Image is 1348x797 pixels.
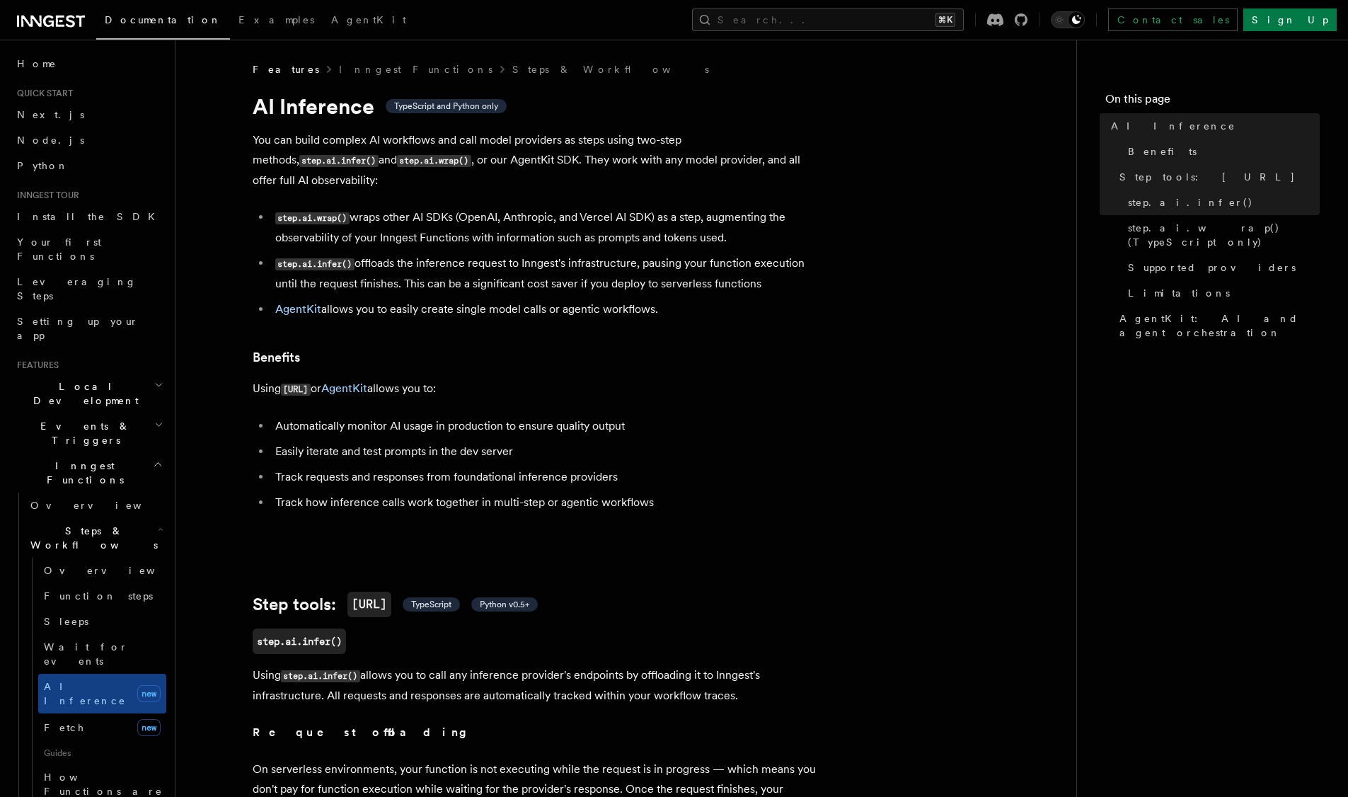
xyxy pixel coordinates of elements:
span: Examples [238,14,314,25]
li: Track requests and responses from foundational inference providers [271,467,819,487]
a: Supported providers [1122,255,1320,280]
button: Steps & Workflows [25,518,166,558]
span: Benefits [1128,144,1197,159]
span: AgentKit: AI and agent orchestration [1119,311,1320,340]
p: You can build complex AI workflows and call model providers as steps using two-step methods, and ... [253,130,819,190]
button: Events & Triggers [11,413,166,453]
a: Limitations [1122,280,1320,306]
span: Steps & Workflows [25,524,158,552]
span: AI Inference [44,681,126,706]
span: Setting up your app [17,316,139,341]
p: Using or allows you to: [253,379,819,399]
a: Node.js [11,127,166,153]
a: Sign Up [1243,8,1337,31]
a: AI Inference [1105,113,1320,139]
span: Overview [30,500,176,511]
span: Events & Triggers [11,419,154,447]
a: step.ai.infer() [1122,190,1320,215]
span: Quick start [11,88,73,99]
span: Local Development [11,379,154,408]
span: AgentKit [331,14,406,25]
a: Benefits [253,348,300,367]
button: Local Development [11,374,166,413]
span: Node.js [17,134,84,146]
a: Examples [230,4,323,38]
a: Leveraging Steps [11,269,166,309]
span: Inngest tour [11,190,79,201]
code: step.ai.infer() [281,670,360,682]
a: Setting up your app [11,309,166,348]
span: Wait for events [44,641,128,667]
li: offloads the inference request to Inngest's infrastructure, pausing your function execution until... [271,253,819,294]
li: Track how inference calls work together in multi-step or agentic workflows [271,493,819,512]
span: Limitations [1128,286,1230,300]
a: Python [11,153,166,178]
span: Python v0.5+ [480,599,529,610]
a: Your first Functions [11,229,166,269]
span: Supported providers [1128,260,1296,275]
span: Fetch [44,722,85,733]
li: wraps other AI SDKs (OpenAI, Anthropic, and Vercel AI SDK) as a step, augmenting the observabilit... [271,207,819,248]
button: Search...⌘K [692,8,964,31]
a: AI Inferencenew [38,674,166,713]
button: Inngest Functions [11,453,166,493]
a: Steps & Workflows [512,62,709,76]
span: Next.js [17,109,84,120]
a: Contact sales [1108,8,1238,31]
a: Overview [25,493,166,518]
a: AgentKit: AI and agent orchestration [1114,306,1320,345]
span: Inngest Functions [11,459,153,487]
a: Inngest Functions [339,62,492,76]
span: Install the SDK [17,211,163,222]
p: Using allows you to call any inference provider's endpoints by offloading it to Inngest's infrast... [253,665,819,706]
span: step.ai.wrap() (TypeScript only) [1128,221,1320,249]
code: [URL] [347,592,391,617]
span: TypeScript [411,599,451,610]
span: Overview [44,565,190,576]
code: step.ai.infer() [275,258,355,270]
a: step.ai.wrap() (TypeScript only) [1122,215,1320,255]
a: Benefits [1122,139,1320,164]
a: Function steps [38,583,166,609]
a: Home [11,51,166,76]
a: Fetchnew [38,713,166,742]
a: Sleeps [38,609,166,634]
button: Toggle dark mode [1051,11,1085,28]
kbd: ⌘K [935,13,955,27]
a: Step tools:[URL] TypeScript Python v0.5+ [253,592,538,617]
a: Install the SDK [11,204,166,229]
a: Overview [38,558,166,583]
span: AI Inference [1111,119,1235,133]
span: Documentation [105,14,221,25]
a: AgentKit [323,4,415,38]
a: Step tools: [URL] [1114,164,1320,190]
li: allows you to easily create single model calls or agentic workflows. [271,299,819,319]
code: step.ai.wrap() [275,212,350,224]
code: step.ai.infer() [299,155,379,167]
span: Guides [38,742,166,764]
a: AgentKit [275,302,321,316]
span: Sleeps [44,616,88,627]
span: Features [11,360,59,371]
span: Your first Functions [17,236,101,262]
span: Home [17,57,57,71]
span: new [137,719,161,736]
a: Documentation [96,4,230,40]
code: [URL] [281,384,311,396]
code: step.ai.wrap() [397,155,471,167]
span: step.ai.infer() [1128,195,1253,210]
span: Features [253,62,319,76]
li: Automatically monitor AI usage in production to ensure quality output [271,416,819,436]
h1: AI Inference [253,93,819,119]
strong: Request offloading [253,726,477,739]
li: Easily iterate and test prompts in the dev server [271,442,819,461]
a: step.ai.infer() [253,629,346,654]
span: Function steps [44,590,153,602]
h4: On this page [1105,91,1320,113]
a: AgentKit [321,382,367,395]
span: Step tools: [URL] [1119,170,1296,184]
span: new [137,685,161,702]
a: Wait for events [38,634,166,674]
span: TypeScript and Python only [394,101,498,112]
